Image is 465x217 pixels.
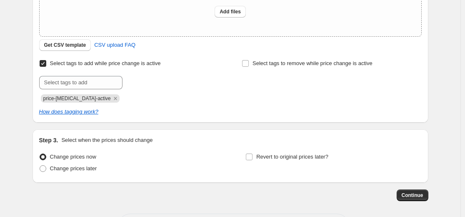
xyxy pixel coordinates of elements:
[39,76,122,89] input: Select tags to add
[402,192,423,199] span: Continue
[39,39,91,51] button: Get CSV template
[112,95,119,102] button: Remove price-change-job-active
[39,108,98,115] a: How does tagging work?
[50,154,96,160] span: Change prices now
[89,38,140,52] a: CSV upload FAQ
[50,60,161,66] span: Select tags to add while price change is active
[256,154,328,160] span: Revert to original prices later?
[61,136,152,144] p: Select when the prices should change
[220,8,241,15] span: Add files
[94,41,135,49] span: CSV upload FAQ
[44,42,86,48] span: Get CSV template
[43,96,111,101] span: price-change-job-active
[39,136,58,144] h2: Step 3.
[50,165,97,172] span: Change prices later
[397,189,428,201] button: Continue
[215,6,246,18] button: Add files
[252,60,372,66] span: Select tags to remove while price change is active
